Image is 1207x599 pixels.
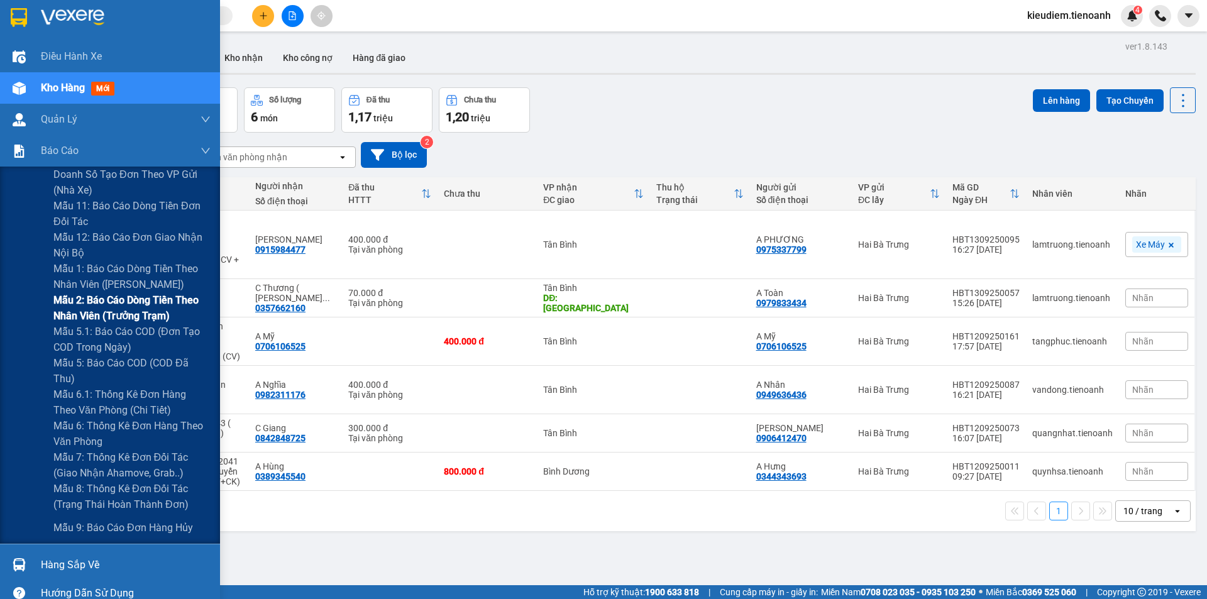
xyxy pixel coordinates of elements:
[858,182,930,192] div: VP gửi
[201,146,211,156] span: down
[13,50,26,63] img: warehouse-icon
[952,298,1020,308] div: 15:26 [DATE]
[361,142,427,168] button: Bộ lọc
[311,5,333,27] button: aim
[1172,506,1182,516] svg: open
[821,585,976,599] span: Miền Nam
[756,245,807,255] div: 0975337799
[952,331,1020,341] div: HBT1209250161
[53,292,211,324] span: Mẫu 2: Báo cáo dòng tiền theo nhân viên (Trưởng Trạm)
[255,380,336,390] div: A Nghĩa
[756,461,846,471] div: A Hưng
[53,324,211,355] span: Mẫu 5.1: Báo cáo COD (Đơn tạo COD trong ngày)
[338,152,348,162] svg: open
[656,195,733,205] div: Trạng thái
[1137,588,1146,596] span: copyright
[756,195,846,205] div: Số điện thoại
[255,303,306,313] div: 0357662160
[858,466,940,476] div: Hai Bà Trưng
[444,189,531,199] div: Chưa thu
[53,198,211,229] span: Mẫu 11: Báo cáo dòng tiền đơn đối tác
[756,288,846,298] div: A Toàn
[1032,428,1113,438] div: quangnhat.tienoanh
[543,283,644,293] div: Tân Bình
[756,234,846,245] div: A PHƯƠNG
[952,390,1020,400] div: 16:21 [DATE]
[1032,466,1113,476] div: quynhsa.tienoanh
[858,336,940,346] div: Hai Bà Trưng
[348,380,431,390] div: 400.000 đ
[251,109,258,124] span: 6
[348,234,431,245] div: 400.000 đ
[471,113,490,123] span: triệu
[756,182,846,192] div: Người gửi
[348,390,431,400] div: Tại văn phòng
[13,145,26,158] img: solution-icon
[537,177,650,211] th: Toggle SortBy
[858,195,930,205] div: ĐC lấy
[446,109,469,124] span: 1,20
[756,380,846,390] div: A Nhân
[244,87,335,133] button: Số lượng6món
[1032,293,1113,303] div: lamtruong.tienoanh
[1132,293,1154,303] span: Nhãn
[201,151,287,163] div: Chọn văn phòng nhận
[269,96,301,104] div: Số lượng
[1049,502,1068,520] button: 1
[53,355,211,387] span: Mẫu 5: Báo cáo COD (COD đã thu)
[1032,239,1113,250] div: lamtruong.tienoanh
[756,471,807,481] div: 0344343693
[348,182,421,192] div: Đã thu
[348,195,421,205] div: HTTT
[53,167,211,198] span: Doanh số tạo đơn theo VP gửi (nhà xe)
[543,195,634,205] div: ĐC giao
[650,177,749,211] th: Toggle SortBy
[1132,385,1154,395] span: Nhãn
[756,390,807,400] div: 0949636436
[1132,428,1154,438] span: Nhãn
[255,245,306,255] div: 0915984477
[986,585,1076,599] span: Miền Bắc
[952,182,1010,192] div: Mã GD
[1127,10,1138,21] img: icon-new-feature
[858,385,940,395] div: Hai Bà Trưng
[1132,466,1154,476] span: Nhãn
[952,433,1020,443] div: 16:07 [DATE]
[858,428,940,438] div: Hai Bà Trưng
[1133,6,1142,14] sup: 4
[53,449,211,481] span: Mẫu 7: Thống kê đơn đối tác (Giao nhận Ahamove, Grab..)
[348,109,372,124] span: 1,17
[260,113,278,123] span: món
[53,418,211,449] span: Mẫu 6: Thống kê đơn hàng theo văn phòng
[1136,239,1165,250] span: Xe Máy
[348,433,431,443] div: Tại văn phòng
[645,587,699,597] strong: 1900 633 818
[444,466,531,476] div: 800.000 đ
[1033,89,1090,112] button: Lên hàng
[720,585,818,599] span: Cung cấp máy in - giấy in:
[255,181,336,191] div: Người nhận
[41,48,102,64] span: Điều hành xe
[852,177,946,211] th: Toggle SortBy
[282,5,304,27] button: file-add
[1096,89,1164,112] button: Tạo Chuyến
[11,8,27,27] img: logo-vxr
[373,113,393,123] span: triệu
[952,423,1020,433] div: HBT1209250073
[858,293,940,303] div: Hai Bà Trưng
[444,336,531,346] div: 400.000 đ
[91,82,114,96] span: mới
[946,177,1026,211] th: Toggle SortBy
[543,239,644,250] div: Tân Bình
[979,590,983,595] span: ⚪️
[273,43,343,73] button: Kho công nợ
[952,195,1010,205] div: Ngày ĐH
[1125,40,1167,53] div: ver 1.8.143
[1086,585,1088,599] span: |
[41,111,77,127] span: Quản Lý
[53,229,211,261] span: Mẫu 12: Báo cáo đơn giao nhận nội bộ
[1022,587,1076,597] strong: 0369 525 060
[41,143,79,158] span: Báo cáo
[288,11,297,20] span: file-add
[53,387,211,418] span: Mẫu 6.1: Thống kê đơn hàng theo văn phòng (Chi tiết)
